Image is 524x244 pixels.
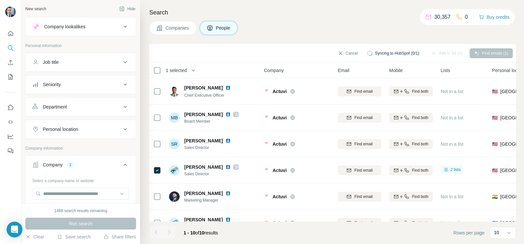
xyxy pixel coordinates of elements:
img: LinkedIn logo [225,191,231,196]
span: Find email [354,88,372,94]
span: Find both [412,220,428,226]
img: LinkedIn logo [225,112,231,117]
span: Find email [354,115,372,121]
span: Find email [354,194,372,200]
span: Find both [412,194,428,200]
h4: Search [149,8,516,17]
span: 🇮🇳 [492,193,498,200]
img: LinkedIn logo [225,138,231,143]
p: Personal information [25,43,136,49]
button: Find email [338,86,381,96]
div: 1468 search results remaining [54,208,107,214]
img: LinkedIn logo [225,164,231,170]
img: Avatar [169,86,180,97]
span: Actuvi [273,114,287,121]
span: of [195,230,199,235]
span: 🇺🇸 [492,167,498,174]
button: Company1 [26,157,136,175]
button: Cancel [333,48,363,58]
p: 30,357 [434,13,451,21]
span: [PERSON_NAME] [184,216,223,223]
button: Save search [57,233,91,240]
div: Open Intercom Messenger [7,222,22,237]
img: Avatar [5,7,16,17]
span: Email [338,67,349,74]
span: results [184,230,218,235]
img: Logo of Actuvi [264,168,269,173]
button: Find both [389,86,433,96]
span: Find email [354,167,372,173]
span: Board Member [184,118,239,124]
button: Dashboard [5,131,16,142]
div: Job title [43,59,59,65]
button: My lists [5,71,16,83]
span: [PERSON_NAME] [184,164,223,170]
button: Find email [338,218,381,228]
span: [PERSON_NAME] [184,111,223,118]
span: Not in a list [441,89,463,94]
button: Find email [338,113,381,123]
div: Department [43,104,67,110]
button: Search [5,42,16,54]
span: Lists [441,67,450,74]
span: [PERSON_NAME] [184,85,223,91]
button: Find email [338,139,381,149]
button: Use Surfe API [5,116,16,128]
span: Company [264,67,284,74]
span: Sales Director [184,145,239,151]
button: Department [26,99,136,115]
div: SR [169,139,180,149]
span: 🇺🇸 [492,88,498,95]
span: Find both [412,167,428,173]
button: Buy credits [479,12,509,22]
img: Avatar [169,165,180,176]
span: People [216,25,231,31]
button: Clear [25,233,44,240]
button: Find email [338,165,381,175]
span: Mobile [389,67,403,74]
button: Personal location [26,121,136,137]
span: [PERSON_NAME] [184,190,223,197]
p: 10 [494,229,499,236]
span: 2 lists [451,167,461,173]
span: Actuvi [273,141,287,147]
div: 1 [67,162,74,168]
img: Logo of Actuvi [264,115,269,120]
img: Logo of Actuvi [264,89,269,94]
span: Actuvi [273,220,287,226]
button: Find email [338,192,381,202]
button: Find both [389,139,433,149]
img: Logo of Actuvi [264,141,269,147]
button: Job title [26,54,136,70]
span: Rows per page [453,230,484,236]
button: Use Surfe on LinkedIn [5,102,16,113]
div: Select a company name or website [32,175,129,184]
img: Logo of Actuvi [264,220,269,226]
span: Not in a list [441,220,463,226]
button: Enrich CSV [5,57,16,68]
span: 🇺🇸 [492,141,498,147]
span: [PERSON_NAME] [184,137,223,144]
span: Chief Executive Officer [184,93,224,98]
span: Marketing Manager [184,197,239,203]
span: Find email [354,220,372,226]
span: Sales Director [184,171,239,177]
img: Logo of Actuvi [264,194,269,199]
span: 🇺🇸 [492,114,498,121]
div: New search [25,6,46,12]
img: LinkedIn logo [225,85,231,90]
button: Company lookalikes [26,19,136,35]
span: Not in a list [441,194,463,199]
span: Find both [412,88,428,94]
button: Find both [389,113,433,123]
img: Avatar [169,191,180,202]
span: Not in a list [441,141,463,147]
span: Find email [354,141,372,147]
button: Seniority [26,77,136,92]
span: Find both [412,141,428,147]
span: 🇺🇦 [492,220,498,226]
div: Seniority [43,81,61,88]
button: Find both [389,192,433,202]
button: Quick start [5,28,16,39]
img: LinkedIn logo [225,217,231,222]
